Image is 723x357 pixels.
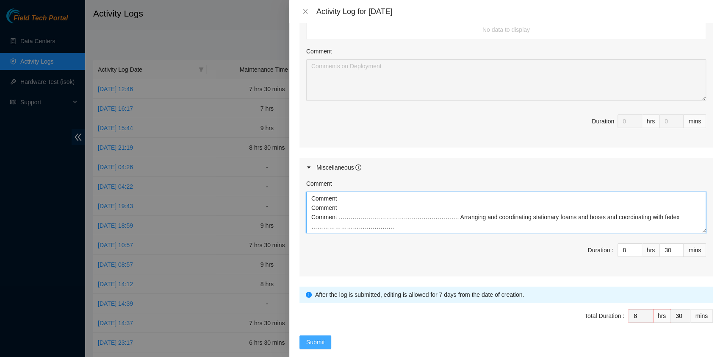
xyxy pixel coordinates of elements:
div: Miscellaneous info-circle [299,158,713,177]
label: Comment [306,47,332,56]
div: Activity Log for [DATE] [316,7,713,16]
div: hrs [653,309,671,323]
div: Total Duration : [584,311,624,321]
span: info-circle [355,165,361,170]
div: Duration : [587,245,613,255]
div: Miscellaneous [316,163,362,172]
span: close [302,8,309,15]
div: mins [690,309,713,323]
textarea: Comment [306,59,706,101]
div: hrs [642,114,660,128]
label: Comment [306,179,332,188]
td: No data to display [307,20,706,39]
div: After the log is submitted, editing is allowed for 7 days from the date of creation. [315,290,706,299]
div: Duration [592,117,614,126]
span: info-circle [306,292,312,298]
span: caret-right [306,165,311,170]
button: Close [299,8,311,16]
textarea: Comment [306,192,706,233]
button: Submit [299,335,332,349]
div: mins [684,114,706,128]
div: mins [684,243,706,257]
span: Submit [306,337,325,347]
div: hrs [642,243,660,257]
